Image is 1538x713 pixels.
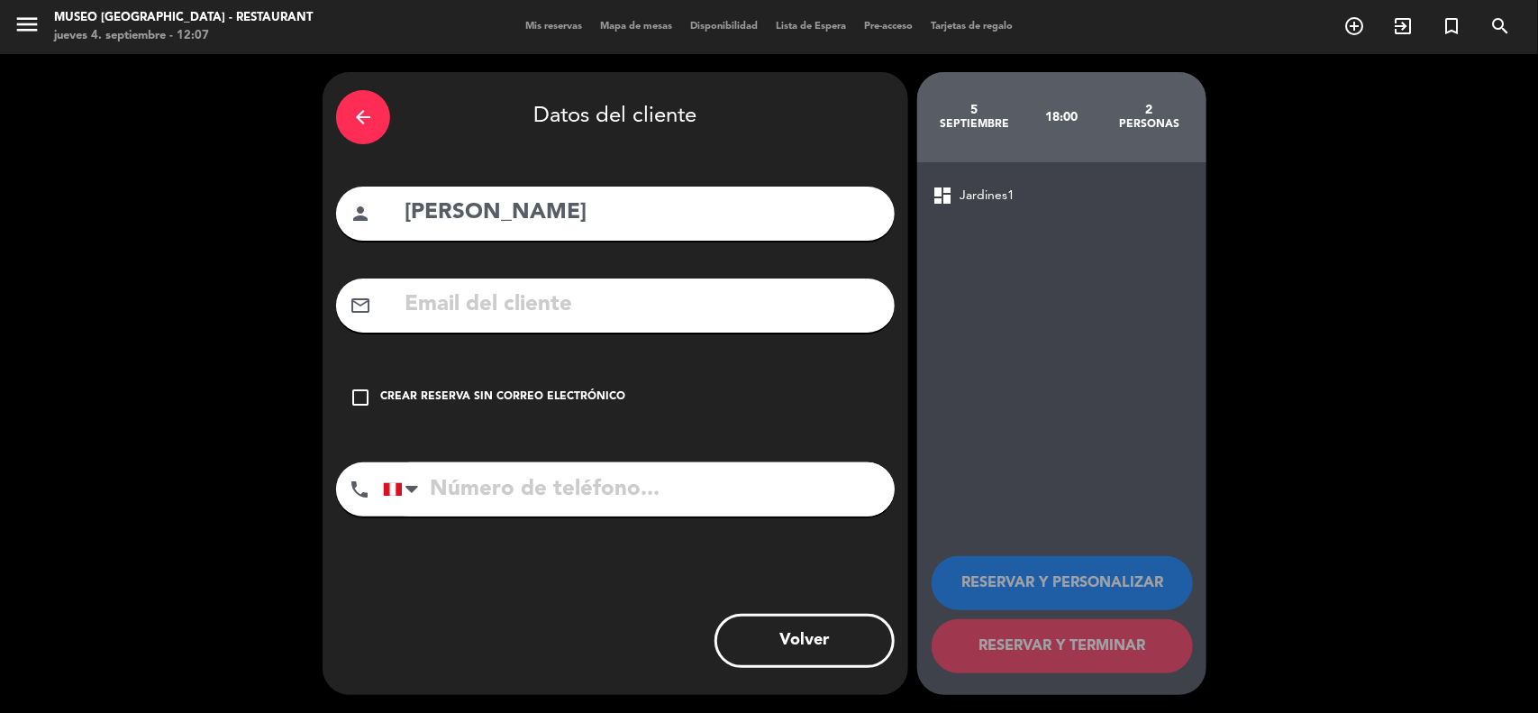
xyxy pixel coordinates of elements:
[1441,15,1462,37] i: turned_in_not
[960,186,1015,206] span: Jardines1
[336,86,895,149] div: Datos del cliente
[54,27,313,45] div: jueves 4. septiembre - 12:07
[681,22,767,32] span: Disponibilidad
[349,479,370,500] i: phone
[932,556,1193,610] button: RESERVAR Y PERSONALIZAR
[932,619,1193,673] button: RESERVAR Y TERMINAR
[932,185,953,206] span: dashboard
[403,195,881,232] input: Nombre del cliente
[1343,15,1365,37] i: add_circle_outline
[54,9,313,27] div: Museo [GEOGRAPHIC_DATA] - Restaurant
[403,287,881,324] input: Email del cliente
[1392,15,1414,37] i: exit_to_app
[350,387,371,408] i: check_box_outline_blank
[383,462,895,516] input: Número de teléfono...
[1106,103,1193,117] div: 2
[931,103,1018,117] div: 5
[14,11,41,44] button: menu
[380,388,625,407] div: Crear reserva sin correo electrónico
[352,106,374,128] i: arrow_back
[1018,86,1106,149] div: 18:00
[1106,117,1193,132] div: personas
[516,22,591,32] span: Mis reservas
[14,11,41,38] i: menu
[591,22,681,32] span: Mapa de mesas
[1489,15,1511,37] i: search
[350,203,371,224] i: person
[931,117,1018,132] div: septiembre
[767,22,855,32] span: Lista de Espera
[855,22,922,32] span: Pre-acceso
[922,22,1022,32] span: Tarjetas de regalo
[384,463,425,516] div: Peru (Perú): +51
[350,295,371,316] i: mail_outline
[714,614,895,668] button: Volver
